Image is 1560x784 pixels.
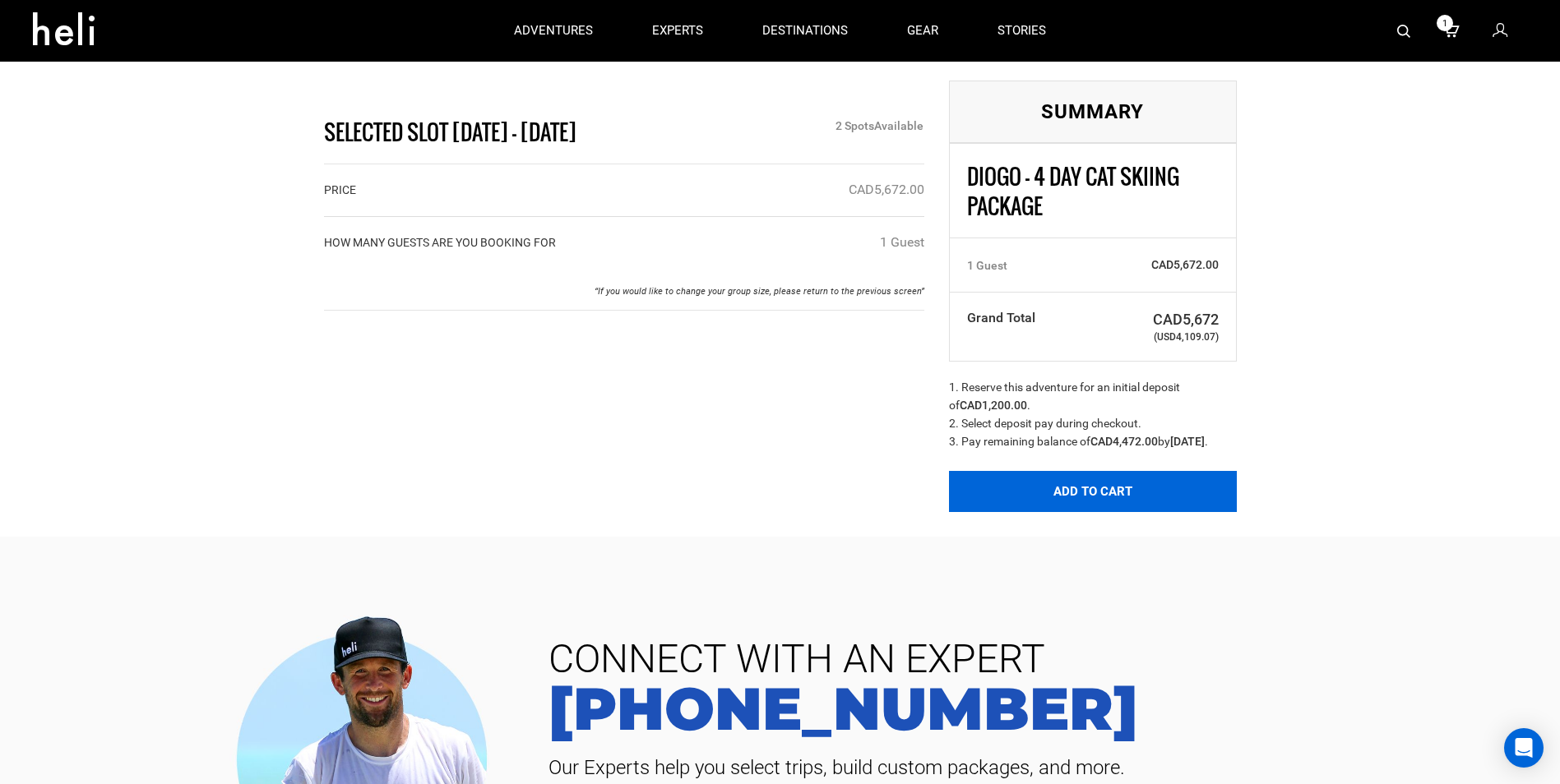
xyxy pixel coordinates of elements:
[1082,256,1220,273] span: CAD5,672.00
[949,432,1237,450] div: 3. Pay remaining balance of by .
[514,22,593,39] p: adventures
[960,399,1027,412] b: CAD1,200.00
[880,233,924,252] div: 1 Guest
[949,378,1237,414] div: 1. Reserve this adventure for an initial deposit of .
[1082,309,1220,330] span: CAD5,672
[728,118,936,134] div: 2 Spot Available
[868,119,874,132] span: s
[949,471,1237,512] button: Add to Cart
[536,754,1535,781] span: Our Experts help you select trips, build custom packages, and more.
[849,182,924,197] span: CAD5,672.00
[324,182,356,198] label: PRICE
[536,679,1535,738] a: [PHONE_NUMBER]
[967,257,1007,274] span: 1 Guest
[967,162,1220,221] div: Diogo - 4 Day Cat Skiing Package
[1082,330,1220,344] span: (USD4,109.07)
[312,118,729,147] div: Selected Slot [DATE] - [DATE]
[536,639,1535,679] span: CONNECT WITH AN EXPERT
[1437,15,1453,31] span: 1
[967,310,1035,325] b: Grand Total
[1170,435,1205,448] b: [DATE]
[1090,435,1158,448] b: CAD4,472.00
[949,414,1237,432] div: 2. Select deposit pay during checkout.
[762,22,848,39] p: destinations
[1041,100,1144,123] span: Summary
[652,22,703,39] p: experts
[324,285,924,298] p: “If you would like to change your group size, please return to the previous screen”
[1504,728,1544,768] div: Open Intercom Messenger
[1397,25,1410,38] img: search-bar-icon.svg
[324,234,556,251] label: HOW MANY GUESTS ARE YOU BOOKING FOR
